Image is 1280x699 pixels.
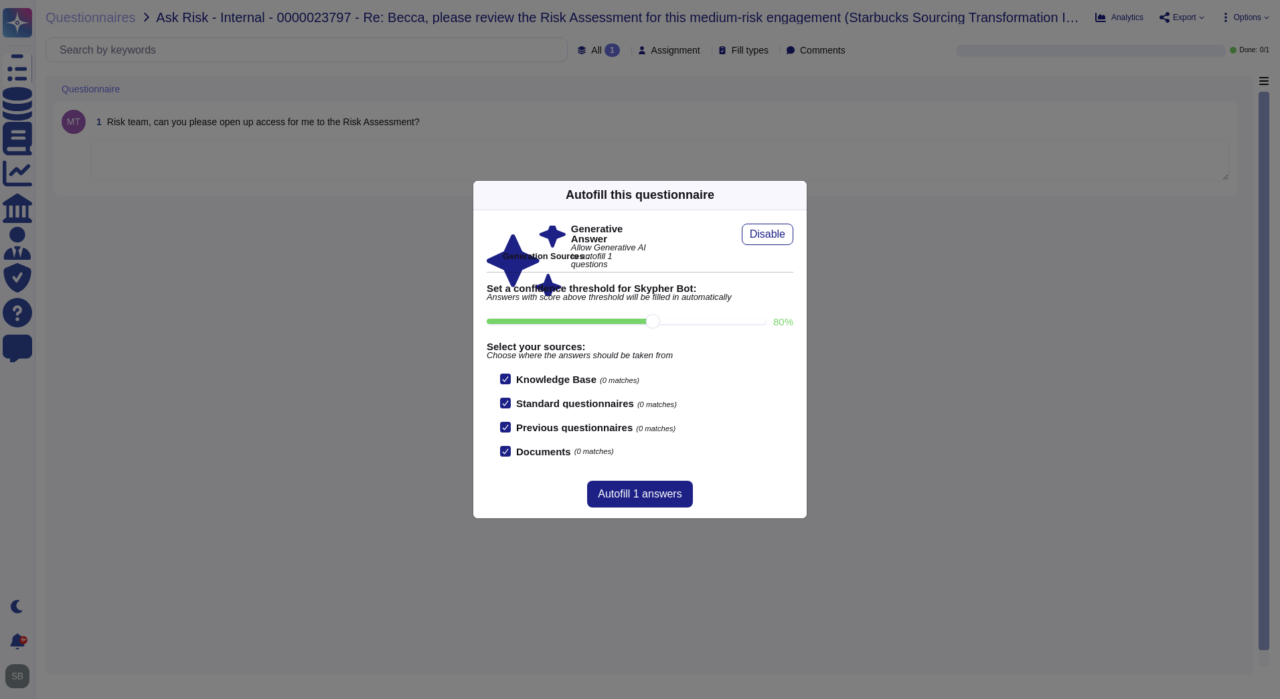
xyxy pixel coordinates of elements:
[598,489,682,499] span: Autofill 1 answers
[516,374,596,385] b: Knowledge Base
[742,224,793,245] button: Disable
[516,447,571,457] b: Documents
[503,251,589,261] b: Generation Sources :
[750,229,785,240] span: Disable
[636,424,675,433] span: (0 matches)
[571,224,650,244] b: Generative Answer
[566,186,714,204] div: Autofill this questionnaire
[773,317,793,327] label: 80 %
[487,341,793,352] b: Select your sources:
[487,283,793,293] b: Set a confidence threshold for Skypher Bot:
[574,448,614,455] span: (0 matches)
[487,352,793,360] span: Choose where the answers should be taken from
[487,293,793,302] span: Answers with score above threshold will be filled in automatically
[587,481,692,508] button: Autofill 1 answers
[571,244,650,269] span: Allow Generative AI to autofill 1 questions
[637,400,677,408] span: (0 matches)
[516,398,634,409] b: Standard questionnaires
[516,422,633,433] b: Previous questionnaires
[600,376,639,384] span: (0 matches)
